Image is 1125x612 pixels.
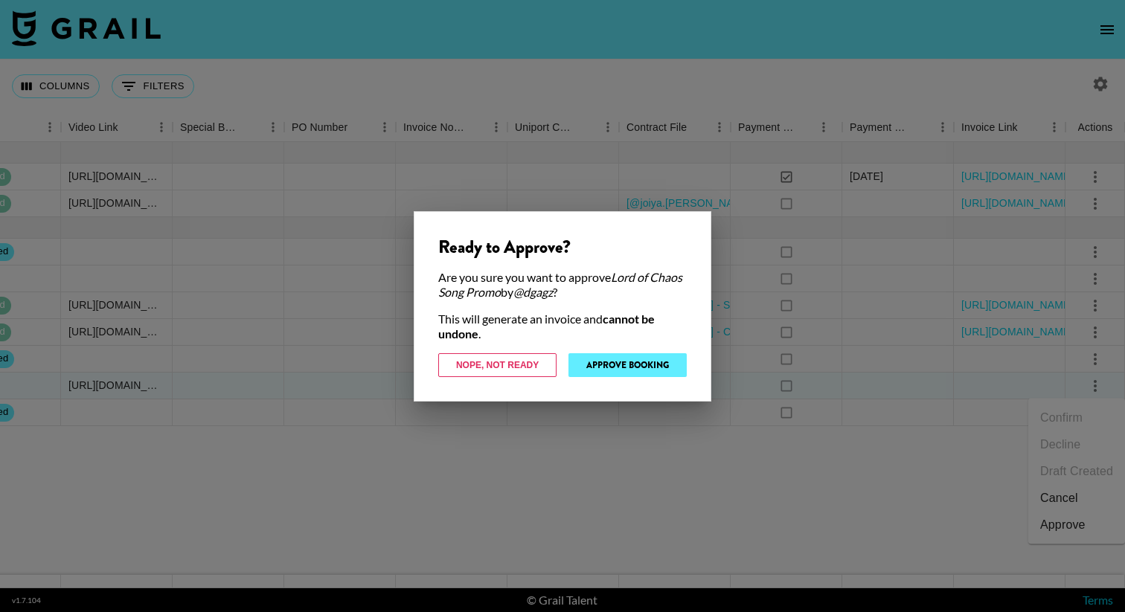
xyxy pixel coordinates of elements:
[568,353,687,377] button: Approve Booking
[438,236,687,258] div: Ready to Approve?
[438,312,687,341] div: This will generate an invoice and .
[513,285,553,299] em: @ dgagz
[438,270,682,299] em: Lord of Chaos Song Promo
[438,312,655,341] strong: cannot be undone
[438,270,687,300] div: Are you sure you want to approve by ?
[438,353,557,377] button: Nope, Not Ready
